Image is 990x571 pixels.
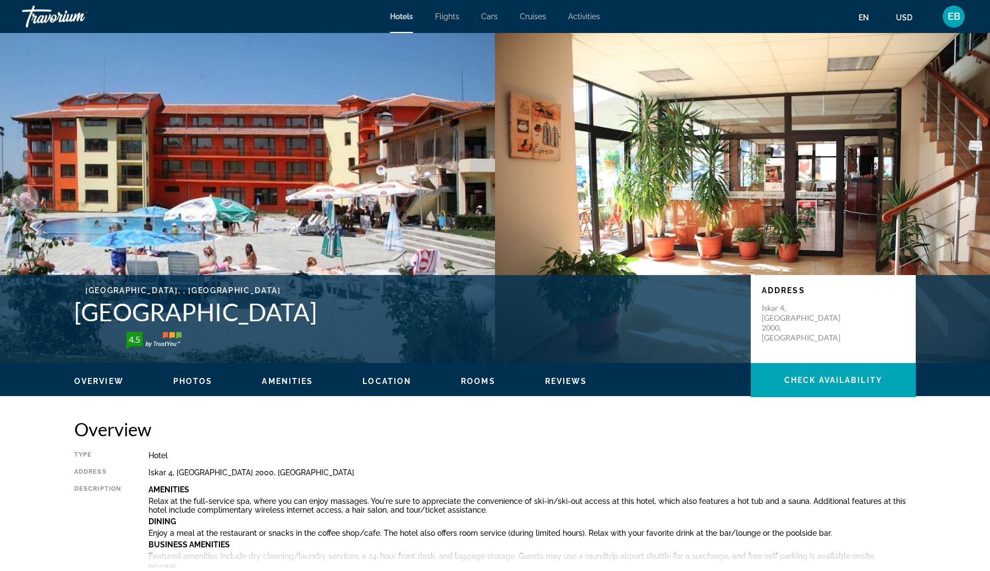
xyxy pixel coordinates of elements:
[545,376,587,386] button: Reviews
[11,184,38,212] button: Previous image
[262,376,313,386] button: Amenities
[85,286,281,295] span: [GEOGRAPHIC_DATA], , [GEOGRAPHIC_DATA]
[751,363,916,397] button: Check Availability
[148,451,916,460] div: Hotel
[784,376,882,385] span: Check Availability
[74,376,124,386] button: Overview
[148,485,189,494] b: Amenities
[461,377,496,386] span: Rooms
[74,451,121,460] div: Type
[148,468,916,477] div: Iskar 4, [GEOGRAPHIC_DATA] 2000, [GEOGRAPHIC_DATA]
[262,377,313,386] span: Amenities
[148,497,916,514] p: Relax at the full-service spa, where you can enjoy massages. You're sure to appreciate the conven...
[520,12,546,21] a: Cruises
[545,377,587,386] span: Reviews
[74,377,124,386] span: Overview
[390,12,413,21] a: Hotels
[859,13,869,22] span: en
[481,12,498,21] a: Cars
[461,376,496,386] button: Rooms
[148,517,176,526] b: Dining
[952,184,979,212] button: Next image
[74,418,916,440] h2: Overview
[362,377,411,386] span: Location
[762,303,850,343] p: Iskar 4, [GEOGRAPHIC_DATA] 2000, [GEOGRAPHIC_DATA]
[948,11,960,22] span: EB
[127,332,182,349] img: trustyou-badge-hor.svg
[74,485,121,568] div: Description
[123,333,145,346] div: 4.5
[568,12,600,21] a: Activities
[896,9,923,25] button: Change currency
[762,286,905,295] p: Address
[173,376,213,386] button: Photos
[74,298,740,326] h1: [GEOGRAPHIC_DATA]
[148,540,230,549] b: Business Amenities
[859,9,879,25] button: Change language
[173,377,213,386] span: Photos
[896,13,912,22] span: USD
[22,2,132,31] a: Travorium
[939,5,968,28] button: User Menu
[435,12,459,21] a: Flights
[362,376,411,386] button: Location
[148,529,916,537] p: Enjoy a meal at the restaurant or snacks in the coffee shop/cafe. The hotel also offers room serv...
[74,468,121,477] div: Address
